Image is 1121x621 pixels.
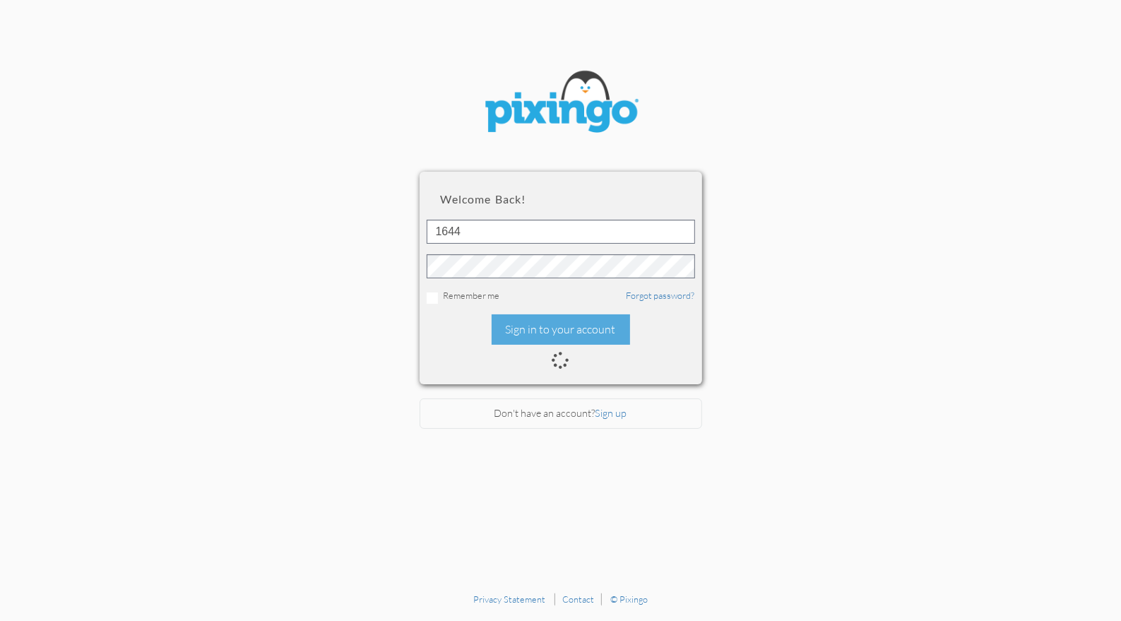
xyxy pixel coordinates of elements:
[610,593,648,605] a: © Pixingo
[427,220,695,244] input: ID or Email
[420,398,702,429] div: Don't have an account?
[595,407,627,419] a: Sign up
[441,193,681,206] h2: Welcome back!
[492,314,630,345] div: Sign in to your account
[473,593,545,605] a: Privacy Statement
[562,593,594,605] a: Contact
[476,64,646,143] img: pixingo logo
[427,289,695,304] div: Remember me
[627,290,695,301] a: Forgot password?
